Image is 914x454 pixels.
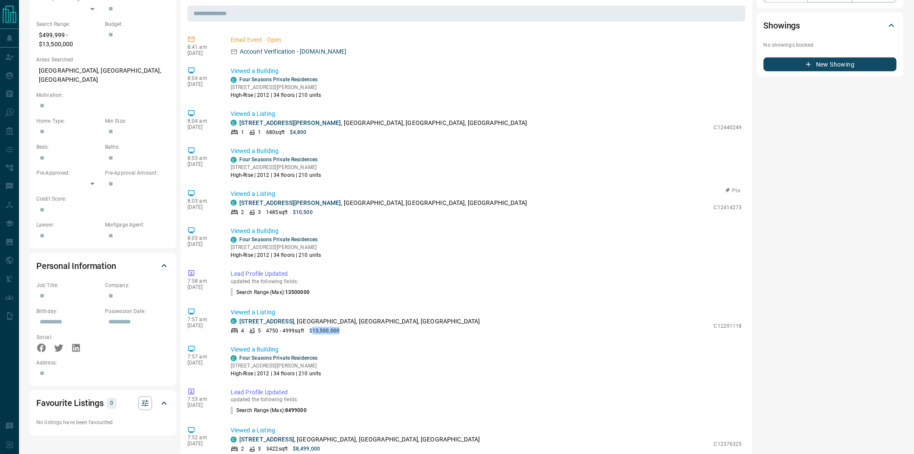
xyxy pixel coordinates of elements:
p: Lead Profile Updated [231,269,742,278]
div: Showings [764,15,897,36]
p: No showings booked [764,41,897,49]
p: 8:04 am [187,75,218,81]
p: [DATE] [187,360,218,366]
p: [STREET_ADDRESS][PERSON_NAME] [231,83,321,91]
p: 4750 - 4999 sqft [266,327,304,335]
p: Budget: [105,20,169,28]
a: Four Seasons Private Residences [239,77,318,83]
p: Viewed a Listing [231,189,742,198]
p: 5 [258,327,261,335]
p: Search Range (Max) : [231,407,307,415]
p: 8:03 am [187,235,218,241]
p: 1 [241,128,244,136]
p: 7:53 am [187,396,218,403]
div: condos.ca [231,318,237,324]
p: Social: [36,333,101,341]
p: 8:04 am [187,118,218,124]
p: [DATE] [187,441,218,447]
p: 3 [258,445,261,453]
p: Email Event - Open [231,35,742,45]
p: Company: [105,281,169,289]
p: [DATE] [187,323,218,329]
p: Viewed a Listing [231,308,742,317]
p: , [GEOGRAPHIC_DATA], [GEOGRAPHIC_DATA], [GEOGRAPHIC_DATA] [239,198,527,208]
div: condos.ca [231,355,237,361]
p: [STREET_ADDRESS][PERSON_NAME] [231,163,321,171]
p: Min Size: [105,117,169,125]
div: condos.ca [231,437,237,443]
p: Areas Searched: [36,56,169,64]
p: 2 [241,208,244,216]
p: [DATE] [187,161,218,167]
a: [STREET_ADDRESS] [239,436,294,443]
div: condos.ca [231,237,237,243]
p: [GEOGRAPHIC_DATA], [GEOGRAPHIC_DATA], [GEOGRAPHIC_DATA] [36,64,169,87]
p: C12291118 [714,322,742,330]
p: Search Range (Max) : [231,288,310,296]
p: $13,500,000 [309,327,340,335]
p: High-Rise | 2012 | 34 floors | 210 units [231,370,321,377]
p: Viewed a Listing [231,109,742,118]
div: Favourite Listings0 [36,393,169,414]
p: 7:57 am [187,354,218,360]
div: condos.ca [231,200,237,206]
p: High-Rise | 2012 | 34 floors | 210 units [231,251,321,259]
p: 0 [110,399,114,408]
p: Account Verification - [DOMAIN_NAME] [240,47,347,56]
p: , [GEOGRAPHIC_DATA], [GEOGRAPHIC_DATA], [GEOGRAPHIC_DATA] [239,317,480,326]
p: Motivation: [36,91,169,99]
p: Possession Date: [105,307,169,315]
p: No listings have been favourited [36,419,169,427]
p: 8:41 am [187,44,218,50]
p: C12440249 [714,124,742,131]
p: $499,999 - $13,500,000 [36,28,101,51]
p: High-Rise | 2012 | 34 floors | 210 units [231,171,321,179]
p: Search Range: [36,20,101,28]
p: Home Type: [36,117,101,125]
p: Mortgage Agent: [105,221,169,229]
p: [STREET_ADDRESS][PERSON_NAME] [231,243,321,251]
p: Job Title: [36,281,101,289]
p: 3 [258,208,261,216]
p: updated the following fields: [231,397,742,403]
p: updated the following fields: [231,278,742,285]
p: [DATE] [187,403,218,409]
p: Viewed a Building [231,147,742,156]
p: High-Rise | 2012 | 34 floors | 210 units [231,91,321,99]
p: [DATE] [187,81,218,87]
p: 7:52 am [187,435,218,441]
a: [STREET_ADDRESS][PERSON_NAME] [239,119,341,126]
p: , [GEOGRAPHIC_DATA], [GEOGRAPHIC_DATA], [GEOGRAPHIC_DATA] [239,435,480,444]
p: [DATE] [187,204,218,210]
p: 8:03 am [187,155,218,161]
p: $10,500 [293,208,313,216]
p: Credit Score: [36,195,169,203]
p: Address: [36,359,169,367]
p: 1485 sqft [266,208,288,216]
p: Baths: [105,143,169,151]
a: [STREET_ADDRESS] [239,318,294,325]
h2: Personal Information [36,259,116,273]
p: , [GEOGRAPHIC_DATA], [GEOGRAPHIC_DATA], [GEOGRAPHIC_DATA] [239,118,527,128]
p: C12376325 [714,441,742,448]
span: 8499000 [285,408,307,414]
p: Beds: [36,143,101,151]
button: New Showing [764,58,897,71]
p: C12414273 [714,204,742,211]
span: 13500000 [285,289,310,295]
div: condos.ca [231,77,237,83]
a: Four Seasons Private Residences [239,355,318,361]
p: [DATE] [187,241,218,247]
p: Viewed a Listing [231,426,742,435]
h2: Showings [764,19,800,32]
p: Viewed a Building [231,345,742,354]
p: Birthday: [36,307,101,315]
div: condos.ca [231,157,237,163]
p: 7:58 am [187,278,218,284]
a: Four Seasons Private Residences [239,237,318,243]
p: 4 [241,327,244,335]
a: Four Seasons Private Residences [239,157,318,163]
p: Lead Profile Updated [231,388,742,397]
p: Viewed a Building [231,67,742,76]
p: 1 [258,128,261,136]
